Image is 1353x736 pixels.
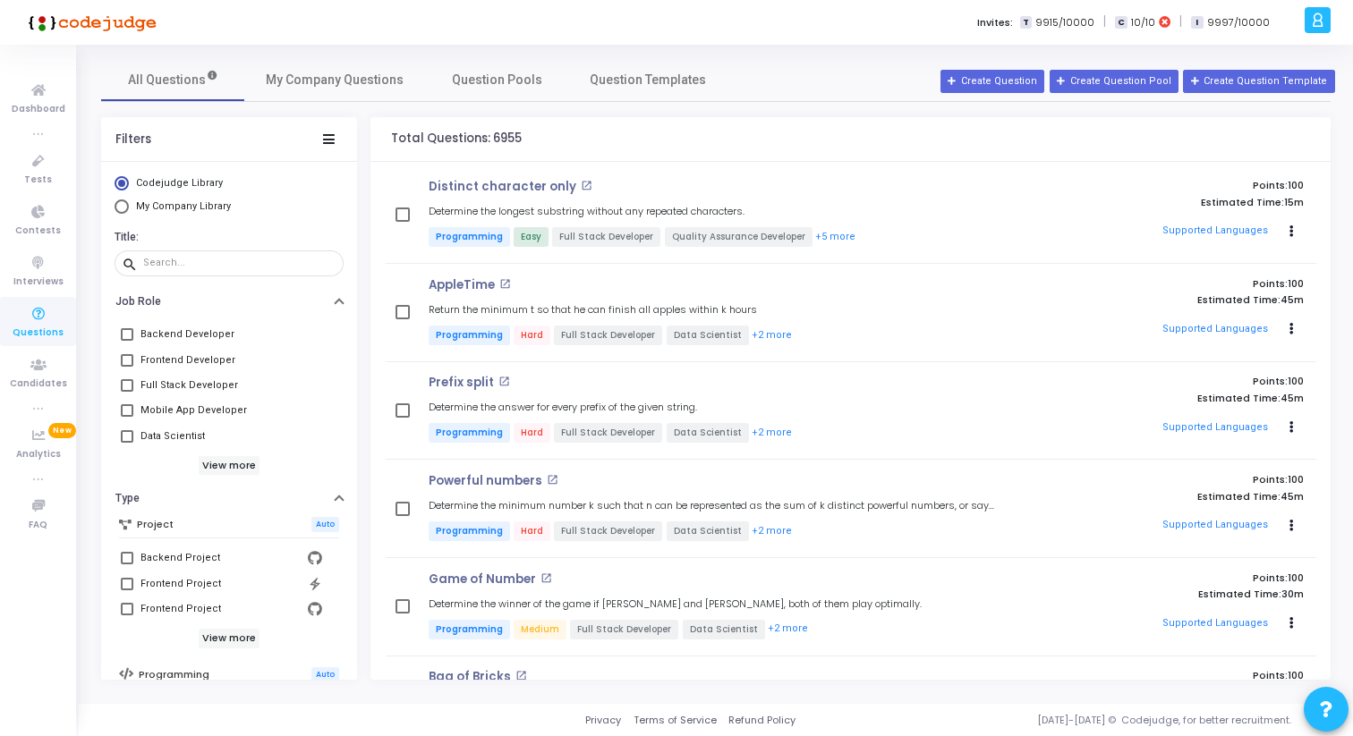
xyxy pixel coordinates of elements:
span: Full Stack Developer [552,227,660,247]
span: Data Scientist [667,521,749,541]
mat-icon: open_in_new [540,572,552,584]
span: | [1179,13,1182,31]
span: Dashboard [12,102,65,117]
h6: Job Role [115,295,161,309]
p: Distinct character only [429,180,576,194]
span: Questions [13,326,64,341]
span: 9915/10000 [1035,15,1094,30]
h5: Determine the longest substring without any repeated characters. [429,206,745,217]
span: 100 [1288,472,1304,486]
span: Programming [429,227,510,247]
button: Actions [1279,513,1304,538]
div: Backend Developer [140,324,234,345]
button: Actions [1279,219,1304,244]
p: Powerful numbers [429,474,542,488]
mat-icon: search [122,256,143,272]
span: My Company Library [136,200,231,212]
span: Hard [514,521,550,541]
span: 100 [1288,178,1304,192]
span: Full Stack Developer [554,326,662,345]
input: Search... [143,258,336,268]
button: Actions [1279,611,1304,636]
h5: Determine the minimum number k such that n can be represented as the sum of k distinct powerful n... [429,500,1007,512]
span: 10/10 [1131,15,1155,30]
button: Create Question Template [1183,70,1334,93]
h6: Project [137,519,174,530]
button: Actions [1279,317,1304,342]
div: Full Stack Developer [140,375,238,396]
p: Points: [1024,670,1304,681]
span: Hard [514,423,550,443]
p: Points: [1024,278,1304,290]
button: Create Question [940,70,1044,93]
div: Backend Project [140,547,220,569]
mat-icon: open_in_new [498,376,510,387]
span: Contests [15,224,61,239]
h5: Determine the winner of the game if [PERSON_NAME] and [PERSON_NAME], both of them play optimally. [429,598,922,610]
span: | [1103,13,1106,31]
span: Programming [429,326,510,345]
span: 30m [1281,588,1304,600]
p: Estimated Time: [1024,588,1304,600]
span: 9997/10000 [1207,15,1270,30]
button: Supported Languages [1157,512,1274,539]
span: Full Stack Developer [554,423,662,443]
mat-icon: open_in_new [515,670,527,681]
span: T [1020,16,1032,30]
span: New [48,423,76,438]
a: Privacy [585,713,621,728]
span: I [1191,16,1203,30]
p: Prefix split [429,376,494,390]
button: Create Question Pool [1050,70,1179,93]
div: Filters [115,132,151,147]
span: Question Templates [590,71,706,89]
div: Frontend Project [140,573,221,595]
p: AppleTime [429,278,495,292]
span: 100 [1288,571,1304,585]
h5: Determine the answer for every prefix of the given string. [429,402,697,413]
span: 100 [1288,374,1304,388]
span: Programming [429,521,510,541]
button: Supported Languages [1157,414,1274,441]
span: Analytics [16,447,61,462]
span: Programming [429,620,510,639]
mat-radio-group: Select Library [115,176,344,218]
span: 15m [1284,197,1304,208]
span: 45m [1281,294,1304,306]
span: Quality Assurance Developer [665,227,813,247]
p: Points: [1024,474,1304,486]
mat-icon: open_in_new [499,278,511,290]
h6: Title: [115,231,339,244]
button: +2 more [751,523,793,540]
h4: Total Questions: 6955 [391,131,522,146]
span: C [1115,16,1127,30]
h6: View more [199,629,260,648]
button: Job Role [101,287,357,315]
span: Medium [514,620,566,639]
p: Estimated Time: [1024,393,1304,404]
p: Estimated Time: [1024,294,1304,306]
span: Data Scientist [667,423,749,443]
img: logo [22,4,157,40]
h6: Type [115,492,140,505]
a: Terms of Service [634,713,717,728]
span: 45m [1281,393,1304,404]
button: Actions [1279,415,1304,440]
p: Points: [1024,572,1304,584]
span: 100 [1288,668,1304,682]
button: +2 more [751,327,793,344]
p: Points: [1024,376,1304,387]
span: Question Pools [452,71,542,89]
h6: View more [199,456,260,476]
span: Codejudge Library [136,177,223,189]
span: Data Scientist [667,326,749,345]
h5: Return the minimum t so that he can finish all apples within k hours [429,304,757,316]
span: All Questions [128,71,218,89]
span: Hard [514,326,550,345]
label: Invites: [977,15,1013,30]
div: Frontend Project [140,598,221,620]
span: Programming [429,423,510,443]
p: Bag of Bricks [429,670,511,684]
span: Interviews [13,275,64,290]
button: +2 more [751,425,793,442]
